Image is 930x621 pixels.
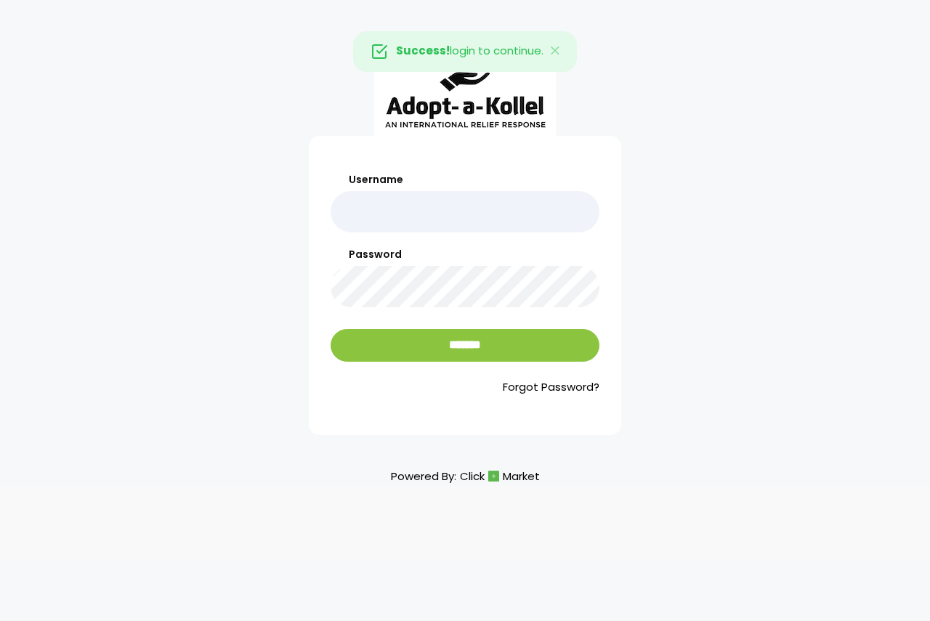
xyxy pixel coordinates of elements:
p: Powered By: [391,466,540,486]
a: Forgot Password? [331,379,599,396]
button: Close [535,32,577,71]
label: Password [331,247,599,262]
img: cm_icon.png [488,471,499,482]
img: aak_logo_sm.jpeg [374,31,556,136]
label: Username [331,172,599,187]
strong: Success! [396,43,450,58]
a: ClickMarket [460,466,540,486]
div: login to continue. [353,31,577,72]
